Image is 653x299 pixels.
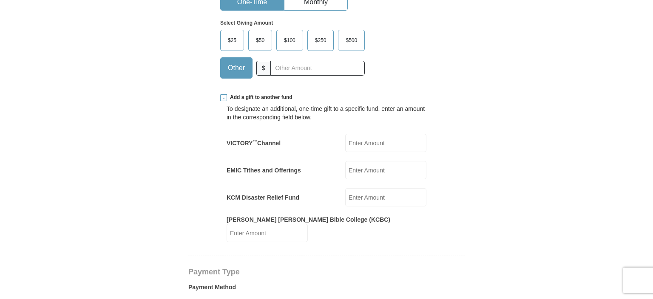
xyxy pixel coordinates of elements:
label: EMIC Tithes and Offerings [227,166,301,175]
span: $25 [224,34,241,47]
label: KCM Disaster Relief Fund [227,193,299,202]
span: $250 [311,34,331,47]
span: Add a gift to another fund [227,94,292,101]
input: Enter Amount [345,161,426,179]
input: Enter Amount [345,134,426,152]
label: [PERSON_NAME] [PERSON_NAME] Bible College (KCBC) [227,215,390,224]
sup: ™ [253,139,257,144]
input: Enter Amount [227,224,308,242]
span: $50 [252,34,269,47]
input: Other Amount [270,61,365,76]
label: VICTORY Channel [227,139,281,147]
div: To designate an additional, one-time gift to a specific fund, enter an amount in the correspondin... [227,104,426,121]
label: Payment Method [188,283,465,296]
h4: Payment Type [188,268,465,275]
span: Other [224,62,249,74]
input: Enter Amount [345,188,426,206]
span: $500 [341,34,361,47]
span: $ [256,61,271,76]
span: $100 [280,34,300,47]
strong: Select Giving Amount [220,20,273,26]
